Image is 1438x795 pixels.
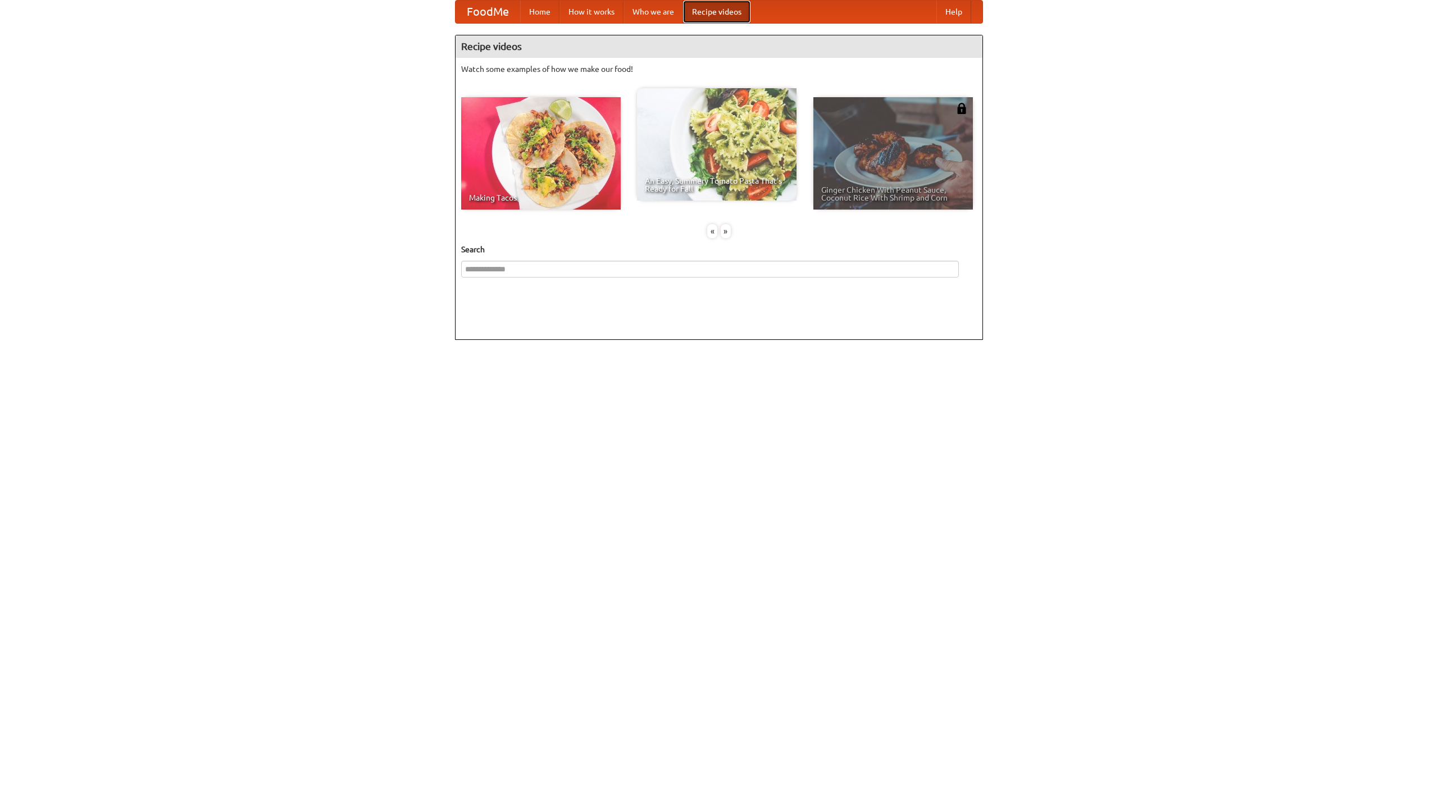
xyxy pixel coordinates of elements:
a: Recipe videos [683,1,750,23]
div: « [707,224,717,238]
p: Watch some examples of how we make our food! [461,63,977,75]
a: How it works [559,1,624,23]
a: Making Tacos [461,97,621,210]
a: Home [520,1,559,23]
h4: Recipe videos [456,35,982,58]
div: » [721,224,731,238]
a: FoodMe [456,1,520,23]
a: Help [936,1,971,23]
h5: Search [461,244,977,255]
span: Making Tacos [469,194,613,202]
img: 483408.png [956,103,967,114]
a: Who we are [624,1,683,23]
a: An Easy, Summery Tomato Pasta That's Ready for Fall [637,88,797,201]
span: An Easy, Summery Tomato Pasta That's Ready for Fall [645,177,789,193]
